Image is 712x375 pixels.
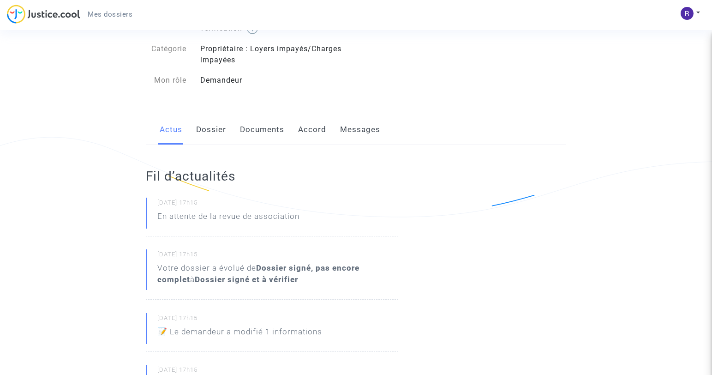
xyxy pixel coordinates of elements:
[340,115,380,145] a: Messages
[681,7,694,20] img: ACg8ocJvt_8Pswt3tJqs4mXYYjOGlVcWuM4UY9fJi0Ej-o0OmgE6GQ=s96-c
[88,10,132,18] span: Mes dossiers
[160,115,182,145] a: Actus
[7,5,80,24] img: jc-logo.svg
[146,168,398,184] h2: Fil d’actualités
[157,211,299,227] p: En attente de la revue de association
[196,115,226,145] a: Dossier
[157,263,359,284] b: Dossier signé, pas encore complet
[157,326,322,342] p: 📝 Le demandeur a modifié 1 informations
[240,115,284,145] a: Documents
[157,250,398,262] small: [DATE] 17h15
[193,75,356,86] div: Demandeur
[139,43,193,66] div: Catégorie
[157,262,398,285] div: Votre dossier a évolué de à
[193,43,356,66] div: Propriétaire : Loyers impayés/Charges impayées
[157,199,398,211] small: [DATE] 17h15
[298,115,326,145] a: Accord
[195,275,298,284] b: Dossier signé et à vérifier
[157,314,398,326] small: [DATE] 17h15
[139,75,193,86] div: Mon rôle
[80,7,140,21] a: Mes dossiers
